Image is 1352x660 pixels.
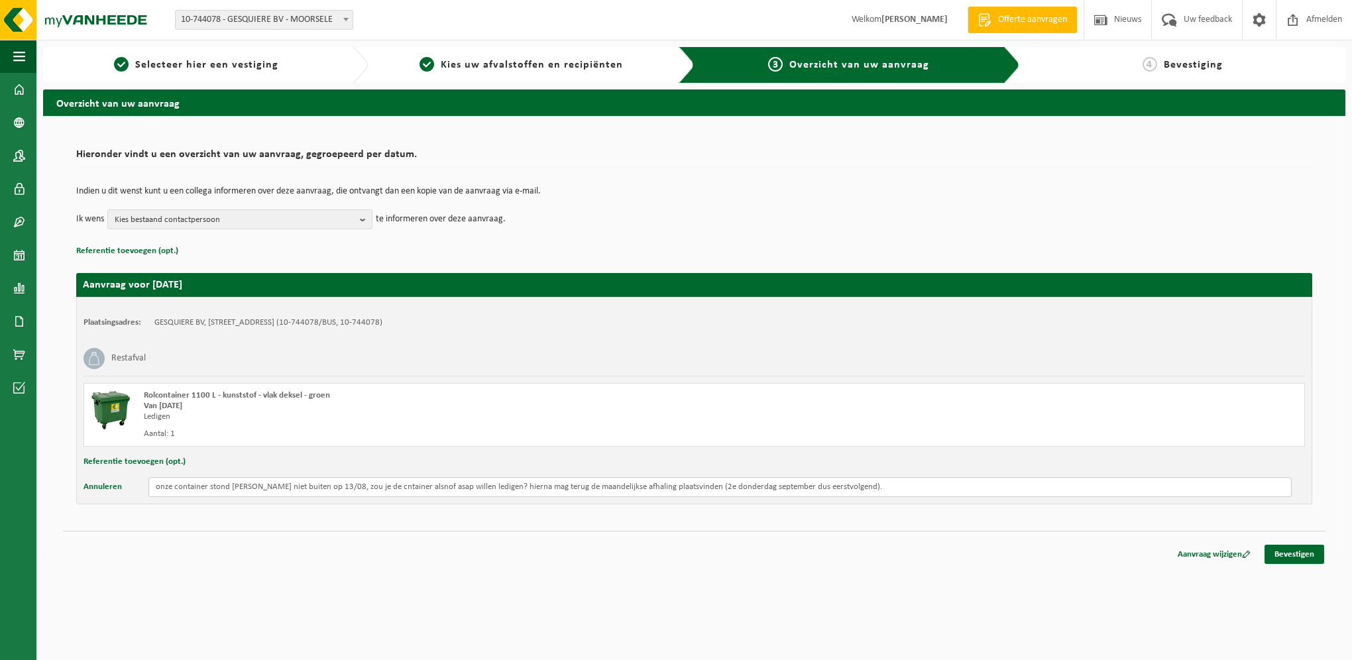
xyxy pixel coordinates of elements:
p: Indien u dit wenst kunt u een collega informeren over deze aanvraag, die ontvangt dan een kopie v... [76,187,1312,196]
h2: Overzicht van uw aanvraag [43,89,1345,115]
strong: Plaatsingsadres: [84,318,141,327]
span: 4 [1143,57,1157,72]
button: Referentie toevoegen (opt.) [84,453,186,470]
div: Ledigen [144,412,748,422]
input: Geef hier uw opmerking [148,477,1292,497]
span: Selecteer hier een vestiging [135,60,278,70]
a: Offerte aanvragen [968,7,1077,33]
span: Bevestiging [1164,60,1223,70]
span: Kies bestaand contactpersoon [115,210,355,230]
span: 2 [420,57,434,72]
button: Referentie toevoegen (opt.) [76,243,178,260]
span: 1 [114,57,129,72]
p: Ik wens [76,209,104,229]
a: Bevestigen [1265,545,1324,564]
strong: Van [DATE] [144,402,182,410]
div: Aantal: 1 [144,429,748,439]
span: Rolcontainer 1100 L - kunststof - vlak deksel - groen [144,391,330,400]
a: 1Selecteer hier een vestiging [50,57,342,73]
span: Kies uw afvalstoffen en recipiënten [441,60,623,70]
span: Offerte aanvragen [995,13,1070,27]
span: 10-744078 - GESQUIERE BV - MOORSELE [175,10,353,30]
strong: Aanvraag voor [DATE] [83,280,182,290]
h3: Restafval [111,348,146,369]
p: te informeren over deze aanvraag. [376,209,506,229]
button: Annuleren [84,477,122,497]
a: Aanvraag wijzigen [1168,545,1261,564]
h2: Hieronder vindt u een overzicht van uw aanvraag, gegroepeerd per datum. [76,149,1312,167]
span: 10-744078 - GESQUIERE BV - MOORSELE [176,11,353,29]
button: Kies bestaand contactpersoon [107,209,372,229]
a: 2Kies uw afvalstoffen en recipiënten [375,57,667,73]
img: WB-1100-HPE-GN-01.png [91,390,131,430]
span: Overzicht van uw aanvraag [789,60,929,70]
td: GESQUIERE BV, [STREET_ADDRESS] (10-744078/BUS, 10-744078) [154,317,382,328]
strong: [PERSON_NAME] [881,15,948,25]
span: 3 [768,57,783,72]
